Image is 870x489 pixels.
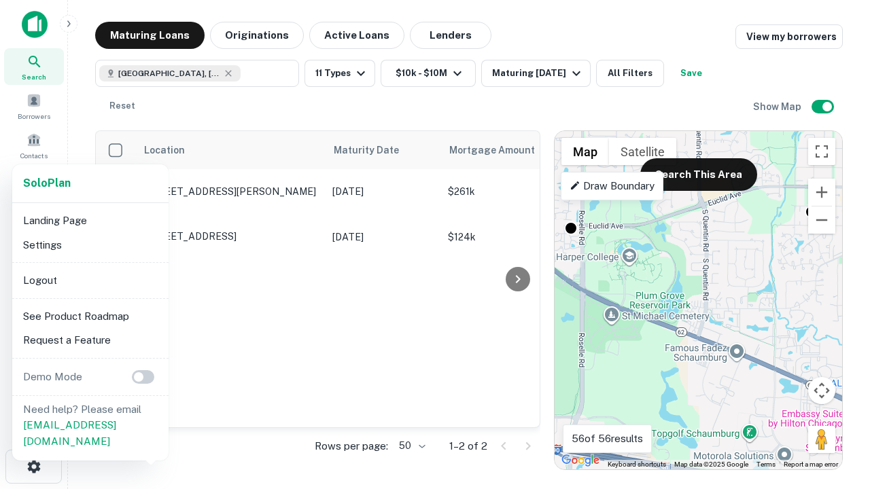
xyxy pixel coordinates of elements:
[802,337,870,402] iframe: Chat Widget
[18,233,163,257] li: Settings
[18,209,163,233] li: Landing Page
[23,175,71,192] a: SoloPlan
[18,369,88,385] p: Demo Mode
[23,419,116,447] a: [EMAIL_ADDRESS][DOMAIN_NAME]
[23,177,71,189] strong: Solo Plan
[18,304,163,329] li: See Product Roadmap
[23,401,158,450] p: Need help? Please email
[18,268,163,293] li: Logout
[18,328,163,352] li: Request a Feature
